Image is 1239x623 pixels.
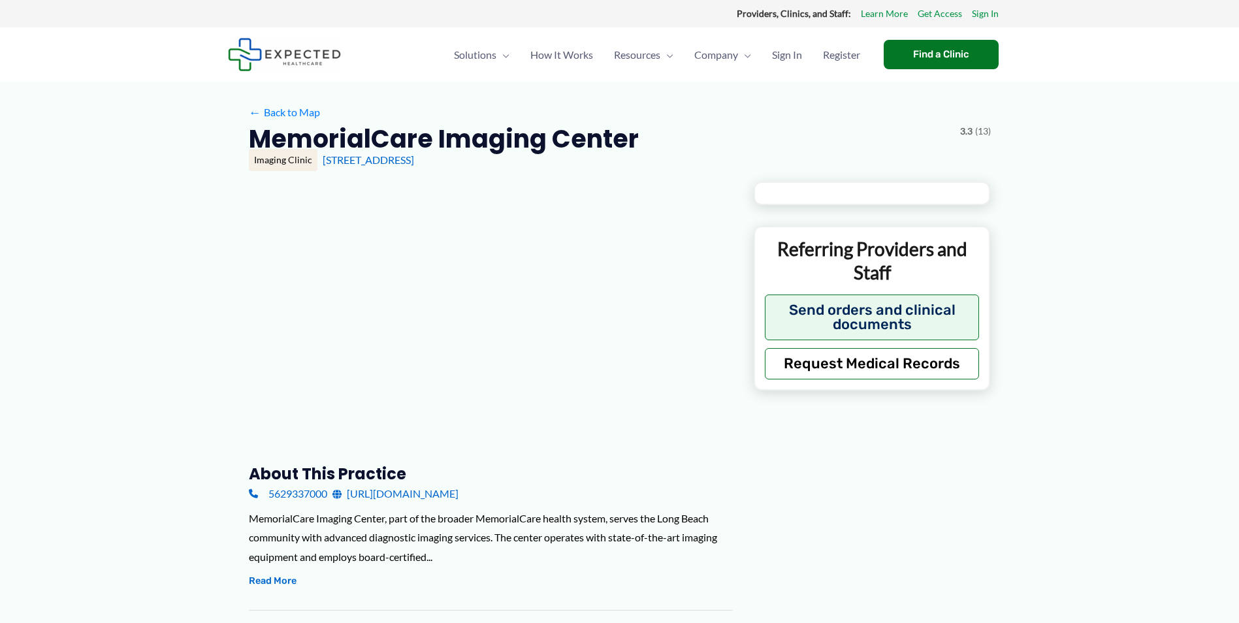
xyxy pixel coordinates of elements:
span: How It Works [530,32,593,78]
span: Menu Toggle [660,32,673,78]
a: ←Back to Map [249,103,320,122]
a: SolutionsMenu Toggle [443,32,520,78]
a: Find a Clinic [884,40,999,69]
a: How It Works [520,32,603,78]
strong: Providers, Clinics, and Staff: [737,8,851,19]
img: Expected Healthcare Logo - side, dark font, small [228,38,341,71]
span: Solutions [454,32,496,78]
span: Resources [614,32,660,78]
a: Register [813,32,871,78]
button: Request Medical Records [765,348,980,379]
span: Menu Toggle [738,32,751,78]
div: Imaging Clinic [249,149,317,171]
h3: About this practice [249,464,733,484]
a: 5629337000 [249,484,327,503]
a: CompanyMenu Toggle [684,32,762,78]
a: Sign In [972,5,999,22]
button: Send orders and clinical documents [765,295,980,340]
span: Sign In [772,32,802,78]
span: Menu Toggle [496,32,509,78]
a: Learn More [861,5,908,22]
a: ResourcesMenu Toggle [603,32,684,78]
nav: Primary Site Navigation [443,32,871,78]
span: Register [823,32,860,78]
button: Read More [249,573,297,589]
span: ← [249,106,261,118]
span: 3.3 [960,123,973,140]
a: [STREET_ADDRESS] [323,153,414,166]
span: (13) [975,123,991,140]
span: Company [694,32,738,78]
a: Sign In [762,32,813,78]
a: [URL][DOMAIN_NAME] [332,484,459,503]
h2: MemorialCare Imaging Center [249,123,639,155]
div: MemorialCare Imaging Center, part of the broader MemorialCare health system, serves the Long Beac... [249,509,733,567]
a: Get Access [918,5,962,22]
p: Referring Providers and Staff [765,237,980,285]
